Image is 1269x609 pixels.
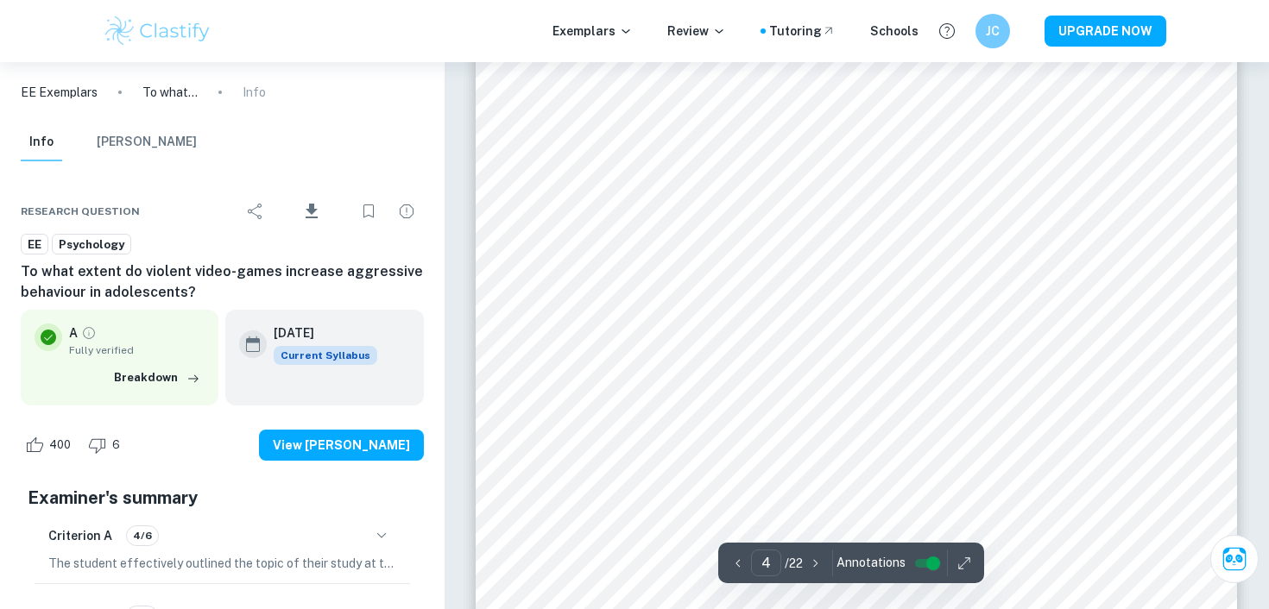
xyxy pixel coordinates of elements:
[667,22,726,41] p: Review
[243,83,266,102] p: Info
[53,236,130,254] span: Psychology
[103,436,129,454] span: 6
[52,234,131,255] a: Psychology
[1045,16,1166,47] button: UPGRADE NOW
[21,123,62,161] button: Info
[238,194,273,229] div: Share
[274,346,377,365] span: Current Syllabus
[69,342,205,358] span: Fully verified
[21,234,48,255] a: EE
[22,236,47,254] span: EE
[127,528,158,543] span: 4/6
[276,189,348,234] div: Download
[21,261,424,303] h6: To what extent do violent video-games increase aggressive behaviour in adolescents?
[84,431,129,459] div: Dislike
[97,123,197,161] button: [PERSON_NAME]
[110,365,205,391] button: Breakdown
[21,204,140,219] span: Research question
[259,430,424,461] button: View [PERSON_NAME]
[552,22,633,41] p: Exemplars
[389,194,424,229] div: Report issue
[28,485,417,511] h5: Examiner's summary
[274,346,377,365] div: This exemplar is based on the current syllabus. Feel free to refer to it for inspiration/ideas wh...
[769,22,836,41] a: Tutoring
[81,325,97,341] a: Grade fully verified
[975,14,1010,48] button: JC
[274,323,363,342] h6: [DATE]
[1210,535,1259,583] button: Ask Clai
[48,554,396,573] p: The student effectively outlined the topic of their study at the beginning of the essay, demonstr...
[21,431,80,459] div: Like
[48,526,112,545] h6: Criterion A
[351,194,386,229] div: Bookmark
[785,554,803,573] p: / 22
[103,14,212,48] img: Clastify logo
[932,16,962,46] button: Help and Feedback
[870,22,919,41] a: Schools
[983,22,1003,41] h6: JC
[21,83,98,102] a: EE Exemplars
[142,83,198,102] p: To what extent do violent video-games increase aggressive behaviour in adolescents?
[69,323,78,342] p: A
[40,436,80,454] span: 400
[837,554,906,572] span: Annotations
